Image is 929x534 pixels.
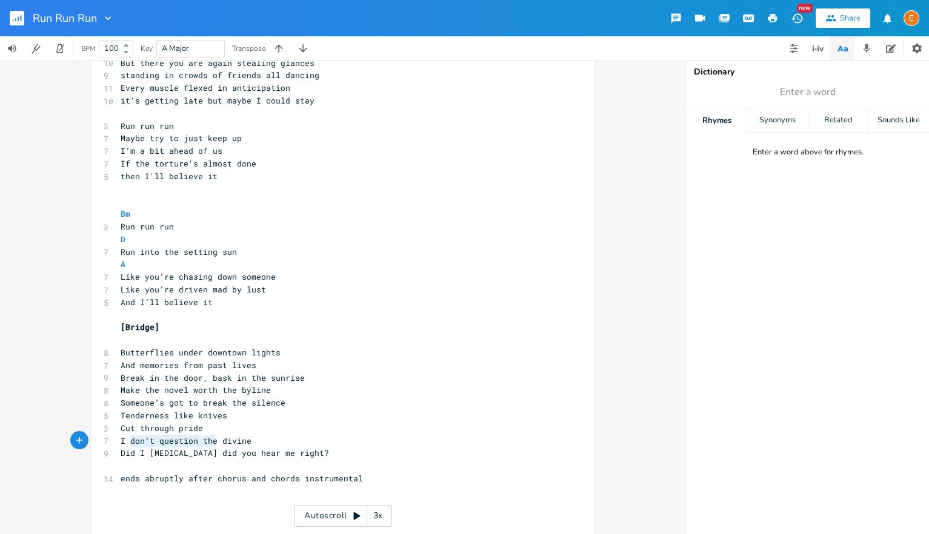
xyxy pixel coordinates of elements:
button: Share [816,8,870,28]
span: But there you are again stealing glances [121,58,315,68]
span: ends abruptly after chorus and chords instrumental [121,473,363,484]
button: New [785,7,809,29]
div: Synonyms [747,108,807,133]
div: Erin Nicolle [904,10,919,26]
span: Like you’re chasing down someone [121,271,276,282]
div: Key [141,45,153,52]
span: Maybe try to just keep up [121,133,242,143]
span: D [121,234,125,245]
span: Break in the door, bask in the sunrise [121,372,305,383]
div: Rhymes [687,108,747,133]
span: [Bridge] [121,321,159,332]
div: Enter a word above for rhymes. [753,147,864,157]
span: Did I [MEDICAL_DATA] did you hear me right? [121,447,329,458]
span: A Major [162,43,189,54]
div: Sounds Like [869,108,929,133]
span: standing in crowds of friends all dancing [121,70,319,81]
div: BPM [81,45,95,52]
div: Related [808,108,868,133]
span: Run run run [121,120,174,131]
span: Make the novel worth the byline [121,384,271,395]
span: I’m a bit ahead of us [121,145,222,156]
span: Cut through pride [121,423,203,433]
span: Every muscle flexed in anticipation [121,82,290,93]
button: E [904,4,919,32]
div: New [797,4,813,13]
div: 3x [367,505,389,527]
span: Run run run [121,221,174,232]
div: Transpose [232,45,265,52]
span: A [121,259,125,269]
span: it's getting late but maybe I could stay [121,95,315,106]
div: Dictionary [694,68,922,76]
span: Run Run Run [33,13,97,24]
span: Enter a word [780,85,836,99]
span: And memories from past lives [121,360,256,371]
span: Someone’s got to break the silence [121,397,285,408]
span: If the torture's almost done [121,158,256,169]
span: I don’t question the divine [121,435,251,446]
span: Like you’re driven mad by lust [121,284,266,295]
span: Butterflies under downtown lights [121,347,281,358]
span: Tenderness like knives [121,410,227,421]
span: And I’ll believe it [121,297,213,308]
div: Share [840,13,861,24]
span: then I'll believe it [121,171,218,182]
span: Run into the setting sun [121,246,237,257]
span: Bm [121,208,130,219]
div: Autoscroll [294,505,392,527]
